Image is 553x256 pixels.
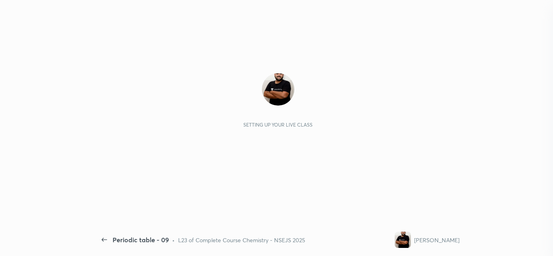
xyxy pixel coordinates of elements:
[113,235,169,245] div: Periodic table - 09
[178,236,305,244] div: L23 of Complete Course Chemistry - NSEJS 2025
[172,236,175,244] div: •
[262,73,294,106] img: a01082944b8c4f22862f39c035533313.jpg
[395,232,411,248] img: a01082944b8c4f22862f39c035533313.jpg
[414,236,459,244] div: [PERSON_NAME]
[243,122,313,128] div: Setting up your live class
